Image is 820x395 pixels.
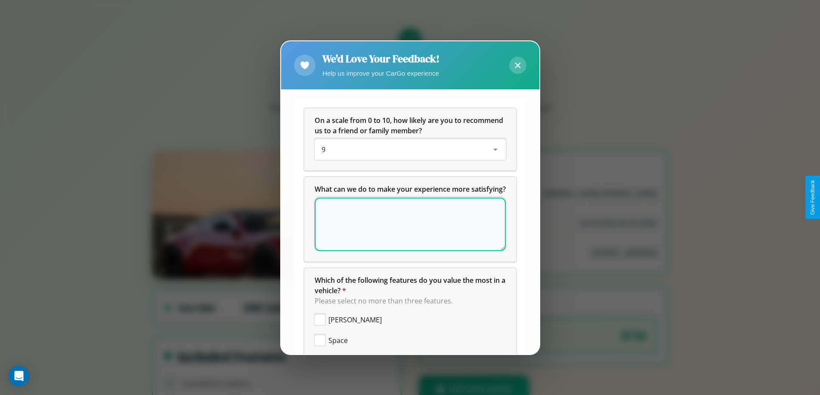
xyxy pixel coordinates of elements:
[315,115,506,136] h5: On a scale from 0 to 10, how likely are you to recommend us to a friend or family member?
[322,145,325,154] span: 9
[328,335,348,346] span: Space
[315,276,507,295] span: Which of the following features do you value the most in a vehicle?
[328,315,382,325] span: [PERSON_NAME]
[304,108,516,170] div: On a scale from 0 to 10, how likely are you to recommend us to a friend or family member?
[315,139,506,160] div: On a scale from 0 to 10, how likely are you to recommend us to a friend or family member?
[322,52,439,66] h2: We'd Love Your Feedback!
[9,366,29,386] div: Open Intercom Messenger
[315,296,453,306] span: Please select no more than three features.
[322,67,439,79] p: Help us improve your CarGo experience
[315,116,505,135] span: On a scale from 0 to 10, how likely are you to recommend us to a friend or family member?
[315,184,506,194] span: What can we do to make your experience more satisfying?
[810,180,816,215] div: Give Feedback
